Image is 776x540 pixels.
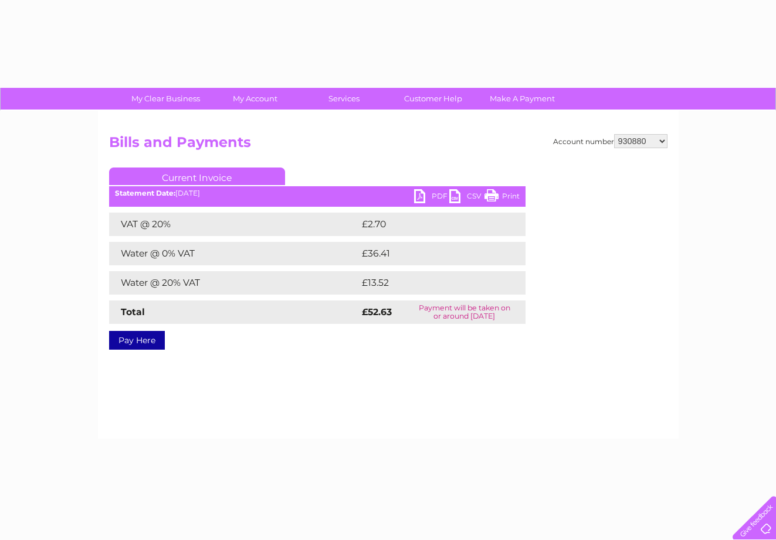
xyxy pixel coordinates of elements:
[404,300,526,324] td: Payment will be taken on or around [DATE]
[121,306,145,317] strong: Total
[359,213,498,236] td: £2.70
[117,88,214,110] a: My Clear Business
[109,242,359,265] td: Water @ 0% VAT
[109,271,359,295] td: Water @ 20% VAT
[414,189,449,206] a: PDF
[115,189,175,197] b: Statement Date:
[362,306,392,317] strong: £52.63
[296,88,392,110] a: Services
[206,88,303,110] a: My Account
[359,271,500,295] td: £13.52
[449,189,484,206] a: CSV
[109,134,667,156] h2: Bills and Payments
[109,331,165,350] a: Pay Here
[484,189,520,206] a: Print
[385,88,482,110] a: Customer Help
[109,213,359,236] td: VAT @ 20%
[474,88,571,110] a: Make A Payment
[109,189,526,197] div: [DATE]
[553,134,667,148] div: Account number
[359,242,501,265] td: £36.41
[109,168,285,185] a: Current Invoice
